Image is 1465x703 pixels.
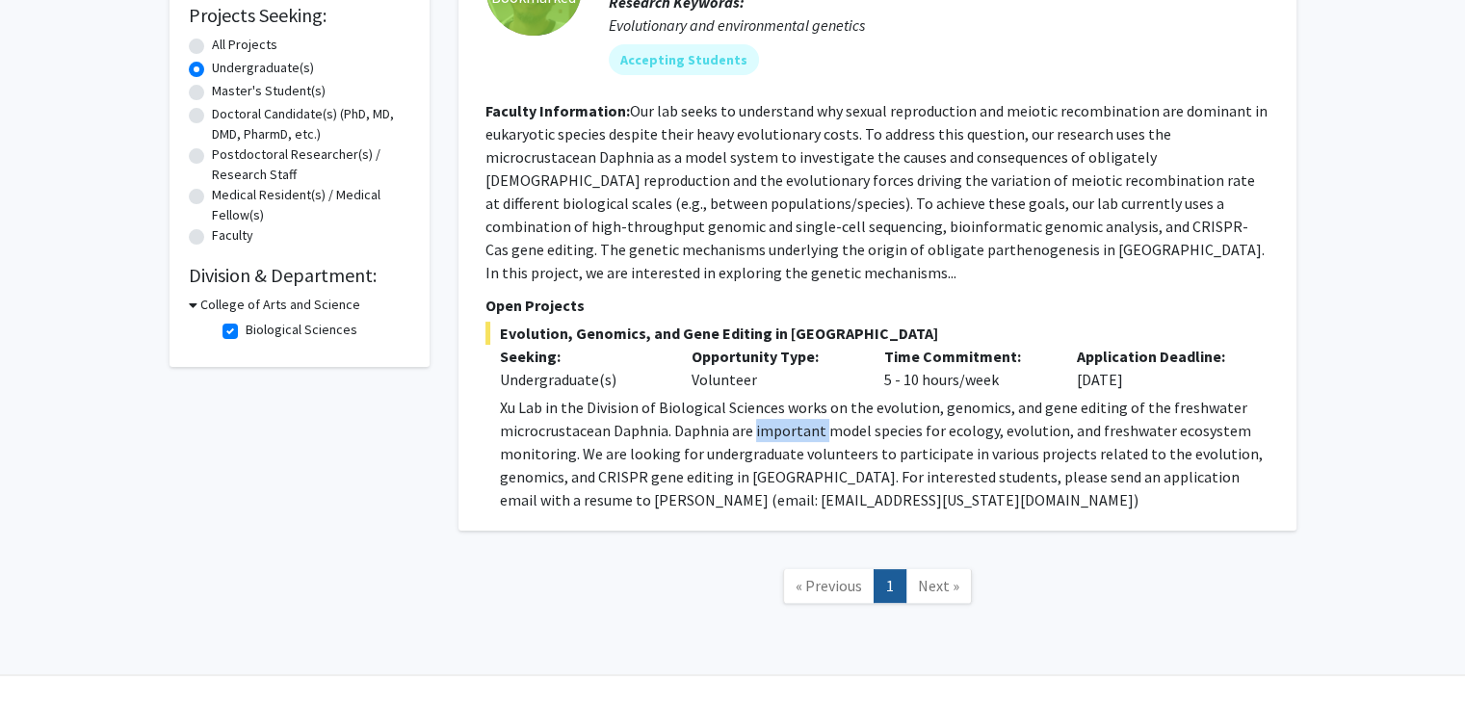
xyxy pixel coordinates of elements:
p: Application Deadline: [1077,345,1241,368]
mat-chip: Accepting Students [609,44,759,75]
p: Open Projects [485,294,1269,317]
span: Evolution, Genomics, and Gene Editing in [GEOGRAPHIC_DATA] [485,322,1269,345]
label: Undergraduate(s) [212,58,314,78]
p: Xu Lab in the Division of Biological Sciences works on the evolution, genomics, and gene editing ... [500,396,1269,511]
div: 5 - 10 hours/week [870,345,1062,391]
label: Master's Student(s) [212,81,326,101]
div: Volunteer [677,345,870,391]
span: « Previous [796,576,862,595]
label: Medical Resident(s) / Medical Fellow(s) [212,185,410,225]
label: Doctoral Candidate(s) (PhD, MD, DMD, PharmD, etc.) [212,104,410,144]
div: Undergraduate(s) [500,368,664,391]
h2: Projects Seeking: [189,4,410,27]
label: Biological Sciences [246,320,357,340]
div: [DATE] [1062,345,1255,391]
a: Previous Page [783,569,875,603]
p: Seeking: [500,345,664,368]
label: All Projects [212,35,277,55]
b: Faculty Information: [485,101,630,120]
div: Evolutionary and environmental genetics [609,13,1269,37]
span: Next » [918,576,959,595]
label: Postdoctoral Researcher(s) / Research Staff [212,144,410,185]
fg-read-more: Our lab seeks to understand why sexual reproduction and meiotic recombination are dominant in euk... [485,101,1268,282]
nav: Page navigation [458,550,1296,628]
a: Next Page [905,569,972,603]
h2: Division & Department: [189,264,410,287]
a: 1 [874,569,906,603]
label: Faculty [212,225,253,246]
iframe: Chat [14,616,82,689]
p: Time Commitment: [884,345,1048,368]
p: Opportunity Type: [692,345,855,368]
h3: College of Arts and Science [200,295,360,315]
